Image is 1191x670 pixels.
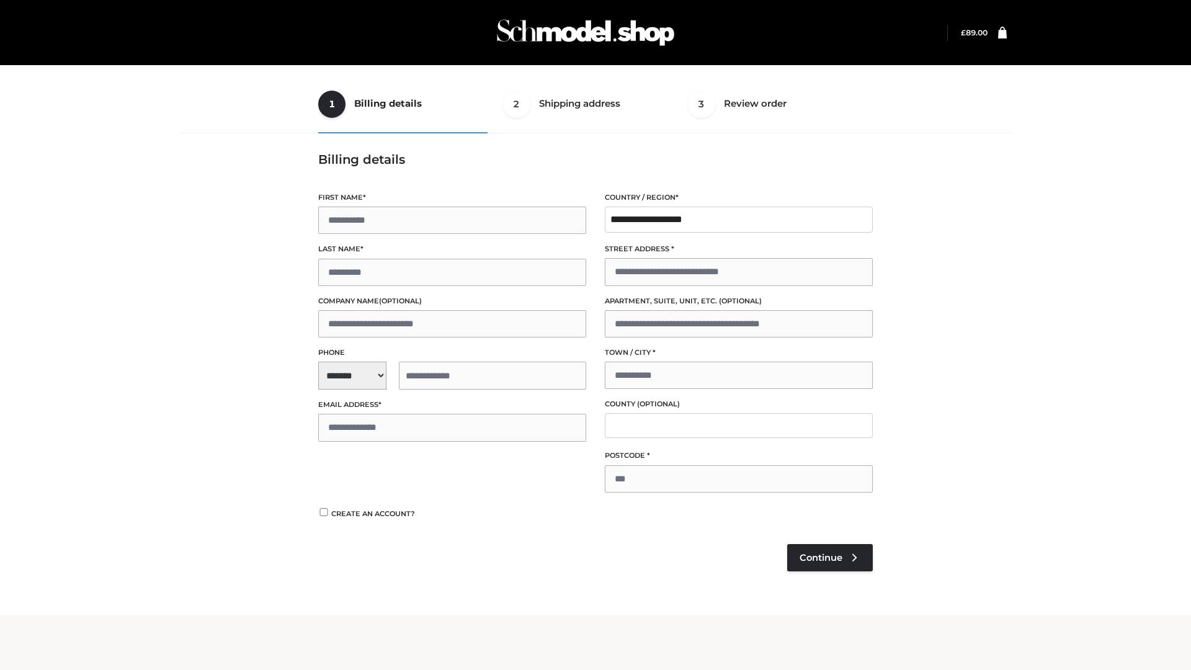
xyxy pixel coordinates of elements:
[800,552,842,563] span: Continue
[605,398,873,410] label: County
[605,192,873,203] label: Country / Region
[605,243,873,255] label: Street address
[318,192,586,203] label: First name
[318,508,329,516] input: Create an account?
[605,295,873,307] label: Apartment, suite, unit, etc.
[637,400,680,408] span: (optional)
[493,8,679,57] img: Schmodel Admin 964
[318,399,586,411] label: Email address
[961,28,988,37] a: £89.00
[787,544,873,571] a: Continue
[719,297,762,305] span: (optional)
[379,297,422,305] span: (optional)
[331,509,415,518] span: Create an account?
[318,243,586,255] label: Last name
[318,152,873,167] h3: Billing details
[961,28,966,37] span: £
[318,295,586,307] label: Company name
[318,347,586,359] label: Phone
[605,450,873,462] label: Postcode
[605,347,873,359] label: Town / City
[961,28,988,37] bdi: 89.00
